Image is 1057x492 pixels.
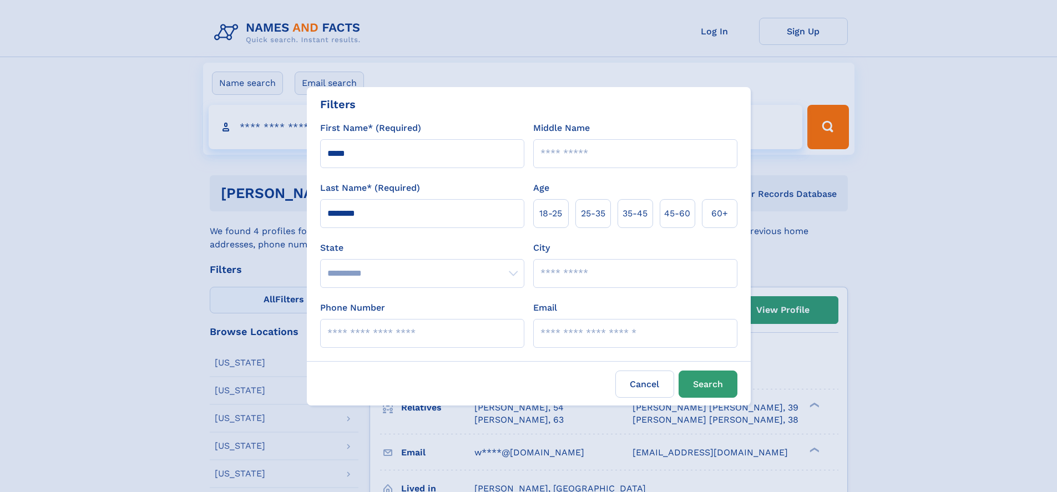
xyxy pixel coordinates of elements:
label: First Name* (Required) [320,121,421,135]
label: Email [533,301,557,315]
div: Filters [320,96,356,113]
span: 25‑35 [581,207,605,220]
span: 18‑25 [539,207,562,220]
label: Phone Number [320,301,385,315]
span: 35‑45 [623,207,648,220]
label: State [320,241,524,255]
label: Cancel [615,371,674,398]
span: 60+ [711,207,728,220]
label: Last Name* (Required) [320,181,420,195]
button: Search [679,371,737,398]
span: 45‑60 [664,207,690,220]
label: City [533,241,550,255]
label: Age [533,181,549,195]
label: Middle Name [533,121,590,135]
